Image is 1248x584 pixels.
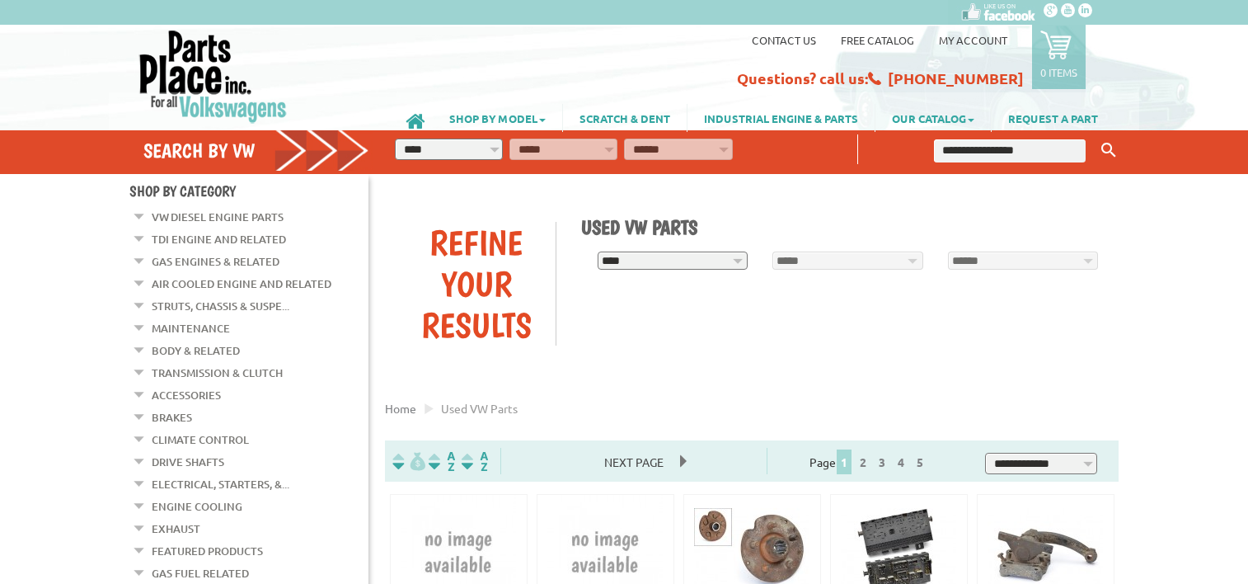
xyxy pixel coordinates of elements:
a: Air Cooled Engine and Related [152,273,331,294]
a: Climate Control [152,429,249,450]
h4: Search by VW [143,139,369,162]
a: Maintenance [152,318,230,339]
a: Contact us [752,33,816,47]
p: 0 items [1040,65,1077,79]
div: Page [767,448,972,474]
a: Engine Cooling [152,496,242,517]
a: Gas Engines & Related [152,251,279,272]
a: Exhaust [152,518,200,539]
img: Sort by Sales Rank [458,452,491,471]
a: Home [385,401,416,416]
a: Brakes [152,407,192,428]
a: Accessories [152,384,221,406]
img: Parts Place Inc! [138,29,289,124]
a: SHOP BY MODEL [433,104,562,132]
a: 0 items [1032,25,1086,89]
button: Keyword Search [1096,137,1121,164]
a: 5 [913,454,927,469]
a: Struts, Chassis & Suspe... [152,295,289,317]
a: 4 [894,454,908,469]
span: Next Page [588,450,680,474]
img: Sort by Headline [425,452,458,471]
h1: Used VW Parts [581,215,1107,239]
span: 1 [837,450,852,474]
a: Body & Related [152,340,240,361]
a: Electrical, Starters, &... [152,473,289,495]
a: Gas Fuel Related [152,563,249,584]
a: Free Catalog [841,33,914,47]
a: Featured Products [152,540,263,562]
a: INDUSTRIAL ENGINE & PARTS [687,104,875,132]
a: VW Diesel Engine Parts [152,206,284,228]
a: 3 [875,454,889,469]
a: My Account [939,33,1007,47]
div: Refine Your Results [397,222,556,346]
a: Transmission & Clutch [152,362,283,384]
a: SCRATCH & DENT [563,104,687,132]
h4: Shop By Category [129,182,368,200]
a: REQUEST A PART [992,104,1114,132]
a: OUR CATALOG [875,104,991,132]
span: used VW parts [441,401,518,416]
img: filterpricelow.svg [392,452,425,471]
a: 2 [856,454,870,469]
a: Drive Shafts [152,451,224,473]
a: Next Page [588,454,680,469]
a: TDI Engine and Related [152,228,286,250]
